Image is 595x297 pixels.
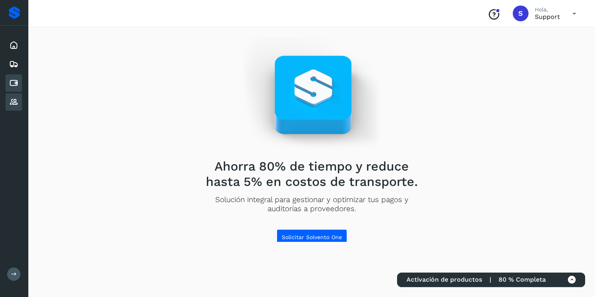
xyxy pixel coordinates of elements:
[277,229,347,245] button: Solicitar Solvento One
[397,273,585,287] div: Activación de productos | 80 % Completa
[535,6,560,13] p: Hola,
[535,13,560,20] p: Support
[6,37,22,54] div: Inicio
[6,93,22,111] div: Proveedores
[6,56,22,73] div: Embarques
[407,276,482,283] span: Activación de productos
[499,276,546,283] span: 80 % Completa
[490,276,491,283] span: |
[200,195,424,213] p: Solución integral para gestionar y optimizar tus pagos y auditorías a proveedores.
[282,234,342,240] span: Solicitar Solvento One
[244,37,380,152] img: Empty state image
[6,74,22,92] div: Cuentas por pagar
[200,159,424,189] h2: Ahorra 80% de tiempo y reduce hasta 5% en costos de transporte.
